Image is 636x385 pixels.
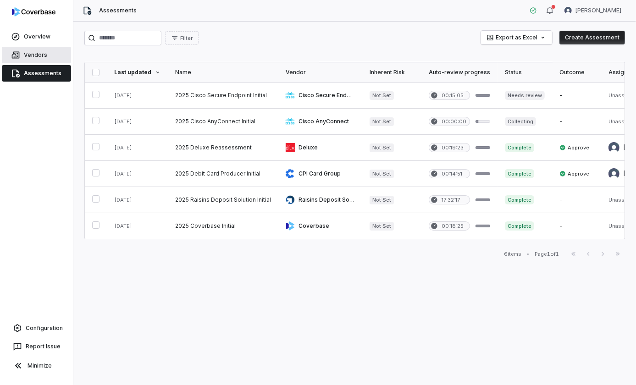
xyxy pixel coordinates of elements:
td: - [552,109,601,135]
a: Vendors [2,47,71,63]
a: Configuration [4,320,69,336]
img: Kevin Rariden avatar [608,142,619,153]
div: Vendor [286,69,355,76]
button: Kevin Rariden avatar[PERSON_NAME] [559,4,627,17]
img: logo-D7KZi-bG.svg [12,7,55,16]
img: Kevin Rariden avatar [564,7,572,14]
span: Assessments [99,7,137,14]
button: Export as Excel [481,31,552,44]
button: Report Issue [4,338,69,355]
div: Page 1 of 1 [535,251,559,258]
td: - [552,213,601,239]
div: Status [505,69,545,76]
a: Assessments [2,65,71,82]
span: [PERSON_NAME] [575,7,621,14]
button: Filter [165,31,199,45]
button: Create Assessment [559,31,625,44]
div: Last updated [114,69,160,76]
div: Name [175,69,271,76]
div: • [527,251,529,257]
img: Kevin Rariden avatar [608,168,619,179]
button: Minimize [4,357,69,375]
div: Auto-review progress [429,69,490,76]
td: - [552,187,601,213]
div: 6 items [504,251,521,258]
td: - [552,82,601,109]
div: Inherent Risk [370,69,414,76]
a: Overview [2,28,71,45]
div: Outcome [559,69,594,76]
span: Filter [180,35,193,42]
